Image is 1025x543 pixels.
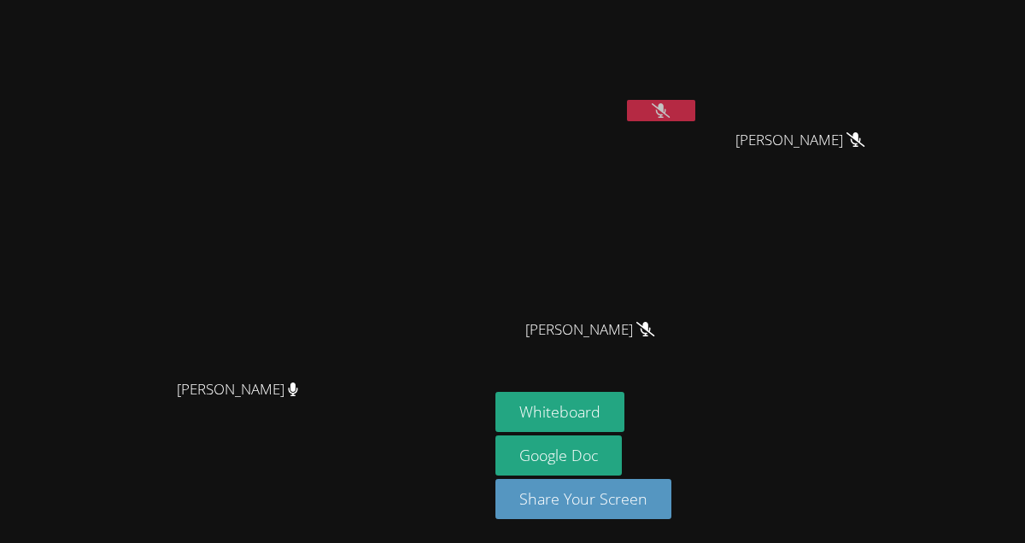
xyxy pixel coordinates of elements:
[735,128,864,153] span: [PERSON_NAME]
[177,377,299,402] span: [PERSON_NAME]
[495,435,622,476] a: Google Doc
[495,479,671,519] button: Share Your Screen
[495,392,624,432] button: Whiteboard
[525,318,654,342] span: [PERSON_NAME]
